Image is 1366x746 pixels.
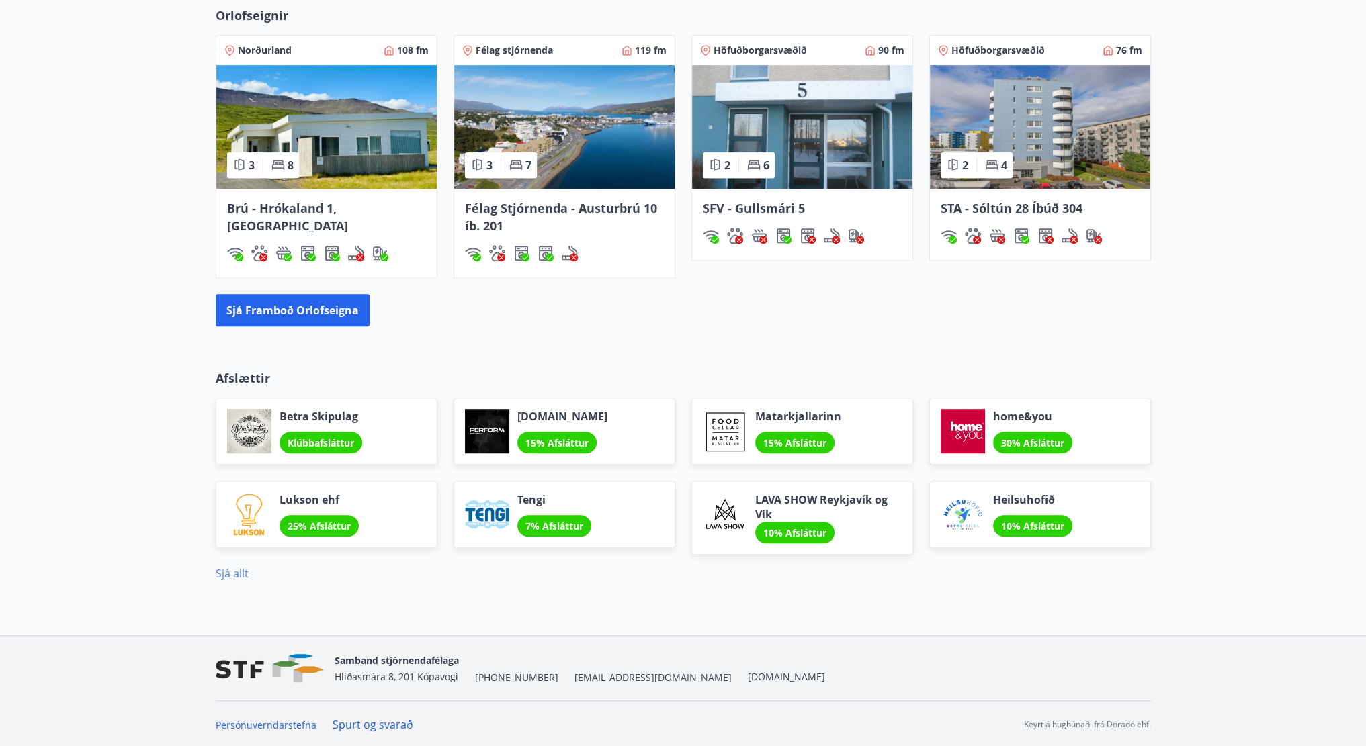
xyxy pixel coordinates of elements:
img: hddCLTAnxqFUMr1fxmbGG8zWilo2syolR0f9UjPn.svg [324,245,340,261]
img: QNIUl6Cv9L9rHgMXwuzGLuiJOj7RKqxk9mBFPqjq.svg [824,228,840,244]
span: 10% Afsláttur [763,526,826,539]
img: h89QDIuHlAdpqTriuIvuEWkTH976fOgBEOOeu1mi.svg [751,228,767,244]
span: 119 fm [635,44,667,57]
span: Hlíðasmára 8, 201 Kópavogi [335,670,458,683]
span: 8 [288,158,294,173]
span: Höfuðborgarsvæðið [951,44,1045,57]
div: Þvottavél [513,245,529,261]
div: Reykingar / Vape [562,245,578,261]
div: Þráðlaust net [703,228,719,244]
span: 4 [1001,158,1007,173]
span: Klúbbafsláttur [288,436,354,449]
img: pxcaIm5dSOV3FS4whs1soiYWTwFQvksT25a9J10C.svg [727,228,743,244]
span: Samband stjórnendafélaga [335,654,459,667]
img: pxcaIm5dSOV3FS4whs1soiYWTwFQvksT25a9J10C.svg [251,245,267,261]
img: HJRyFFsYp6qjeUYhR4dAD8CaCEsnIFYZ05miwXoh.svg [703,228,719,244]
div: Gæludýr [251,245,267,261]
span: 76 fm [1116,44,1142,57]
div: Þvottavél [775,228,792,244]
span: 90 fm [878,44,904,57]
img: pxcaIm5dSOV3FS4whs1soiYWTwFQvksT25a9J10C.svg [965,228,981,244]
span: 25% Afsláttur [288,520,351,532]
div: Reykingar / Vape [1062,228,1078,244]
span: 10% Afsláttur [1001,520,1064,532]
img: Paella dish [692,65,912,189]
div: Gæludýr [965,228,981,244]
div: Reykingar / Vape [824,228,840,244]
img: Dl16BY4EX9PAW649lg1C3oBuIaAsR6QVDQBO2cTm.svg [300,245,316,261]
div: Þráðlaust net [465,245,481,261]
span: 2 [962,158,968,173]
span: 3 [486,158,493,173]
img: hddCLTAnxqFUMr1fxmbGG8zWilo2syolR0f9UjPn.svg [800,228,816,244]
div: Þurrkari [538,245,554,261]
img: QNIUl6Cv9L9rHgMXwuzGLuiJOj7RKqxk9mBFPqjq.svg [562,245,578,261]
span: Betra Skipulag [280,409,362,424]
a: Spurt og svarað [333,717,413,732]
img: Dl16BY4EX9PAW649lg1C3oBuIaAsR6QVDQBO2cTm.svg [1013,228,1029,244]
span: 2 [724,158,730,173]
img: hddCLTAnxqFUMr1fxmbGG8zWilo2syolR0f9UjPn.svg [538,245,554,261]
div: Þráðlaust net [941,228,957,244]
div: Hleðslustöð fyrir rafbíla [372,245,388,261]
img: h89QDIuHlAdpqTriuIvuEWkTH976fOgBEOOeu1mi.svg [275,245,292,261]
div: Þurrkari [800,228,816,244]
img: Paella dish [454,65,675,189]
span: STA - Sóltún 28 Íbúð 304 [941,200,1082,216]
img: hddCLTAnxqFUMr1fxmbGG8zWilo2syolR0f9UjPn.svg [1037,228,1054,244]
span: SFV - Gullsmári 5 [703,200,805,216]
div: Heitur pottur [989,228,1005,244]
span: Orlofseignir [216,7,288,24]
img: QNIUl6Cv9L9rHgMXwuzGLuiJOj7RKqxk9mBFPqjq.svg [1062,228,1078,244]
img: nH7E6Gw2rvWFb8XaSdRp44dhkQaj4PJkOoRYItBQ.svg [848,228,864,244]
span: Félag stjórnenda [476,44,553,57]
span: Höfuðborgarsvæðið [714,44,807,57]
span: 7 [525,158,531,173]
img: QNIUl6Cv9L9rHgMXwuzGLuiJOj7RKqxk9mBFPqjq.svg [348,245,364,261]
span: 30% Afsláttur [1001,436,1064,449]
span: Matarkjallarinn [755,409,841,424]
span: 7% Afsláttur [525,520,583,532]
img: nH7E6Gw2rvWFb8XaSdRp44dhkQaj4PJkOoRYItBQ.svg [372,245,388,261]
img: h89QDIuHlAdpqTriuIvuEWkTH976fOgBEOOeu1mi.svg [989,228,1005,244]
img: Dl16BY4EX9PAW649lg1C3oBuIaAsR6QVDQBO2cTm.svg [513,245,529,261]
img: HJRyFFsYp6qjeUYhR4dAD8CaCEsnIFYZ05miwXoh.svg [941,228,957,244]
img: vjCaq2fThgY3EUYqSgpjEiBg6WP39ov69hlhuPVN.png [216,654,324,683]
div: Gæludýr [727,228,743,244]
img: nH7E6Gw2rvWFb8XaSdRp44dhkQaj4PJkOoRYItBQ.svg [1086,228,1102,244]
span: Félag Stjórnenda - Austurbrú 10 íb. 201 [465,200,657,234]
span: LAVA SHOW Reykjavík og Vík [755,492,902,522]
div: Hleðslustöð fyrir rafbíla [1086,228,1102,244]
span: Lukson ehf [280,492,359,507]
a: Persónuverndarstefna [216,718,316,731]
span: 15% Afsláttur [763,436,826,449]
img: Paella dish [216,65,437,189]
div: Heitur pottur [751,228,767,244]
span: [PHONE_NUMBER] [475,671,558,684]
a: Sjá allt [216,566,249,581]
button: Sjá framboð orlofseigna [216,294,370,326]
span: Norðurland [238,44,292,57]
div: Þvottavél [1013,228,1029,244]
div: Heitur pottur [275,245,292,261]
div: Hleðslustöð fyrir rafbíla [848,228,864,244]
span: home&you [993,409,1072,424]
img: Dl16BY4EX9PAW649lg1C3oBuIaAsR6QVDQBO2cTm.svg [775,228,792,244]
span: Heilsuhofið [993,492,1072,507]
span: 15% Afsláttur [525,436,589,449]
div: Reykingar / Vape [348,245,364,261]
img: pxcaIm5dSOV3FS4whs1soiYWTwFQvksT25a9J10C.svg [489,245,505,261]
p: Keyrt á hugbúnaði frá Dorado ehf. [1024,718,1151,731]
img: Paella dish [930,65,1150,189]
img: HJRyFFsYp6qjeUYhR4dAD8CaCEsnIFYZ05miwXoh.svg [227,245,243,261]
div: Þurrkari [1037,228,1054,244]
img: HJRyFFsYp6qjeUYhR4dAD8CaCEsnIFYZ05miwXoh.svg [465,245,481,261]
span: 3 [249,158,255,173]
span: 6 [763,158,769,173]
span: Brú - Hrókaland 1, [GEOGRAPHIC_DATA] [227,200,348,234]
div: Þráðlaust net [227,245,243,261]
div: Þvottavél [300,245,316,261]
div: Þurrkari [324,245,340,261]
span: Tengi [517,492,591,507]
span: [DOMAIN_NAME] [517,409,607,424]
